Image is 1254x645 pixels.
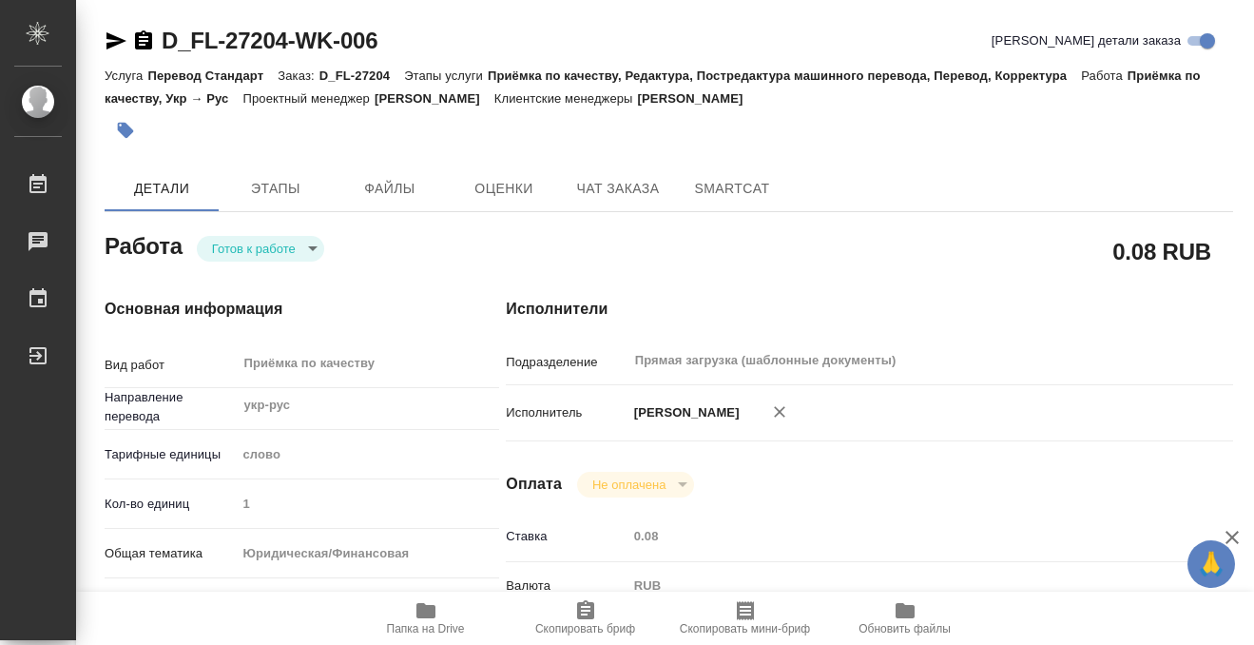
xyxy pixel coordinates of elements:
[577,472,694,498] div: Готов к работе
[638,91,758,106] p: [PERSON_NAME]
[105,68,147,83] p: Услуга
[147,68,278,83] p: Перевод Стандарт
[206,241,301,257] button: Готов к работе
[759,391,801,433] button: Удалить исполнителя
[132,29,155,52] button: Скопировать ссылку
[105,495,236,514] p: Кол-во единиц
[587,477,671,493] button: Не оплачена
[105,356,236,375] p: Вид работ
[506,527,627,546] p: Ставка
[242,91,374,106] p: Проектный менеджер
[506,298,1233,321] h4: Исполнители
[859,622,951,635] span: Обновить файлы
[506,403,627,422] p: Исполнитель
[278,68,318,83] p: Заказ:
[680,622,810,635] span: Скопировать мини-бриф
[344,177,435,201] span: Файлы
[488,68,1081,83] p: Приёмка по качеству, Редактура, Постредактура машинного перевода, Перевод, Корректура
[506,592,666,645] button: Скопировать бриф
[105,29,127,52] button: Скопировать ссылку для ЯМессенджера
[1195,544,1227,584] span: 🙏
[197,236,324,262] div: Готов к работе
[506,353,627,372] p: Подразделение
[230,177,321,201] span: Этапы
[105,227,183,262] h2: Работа
[535,622,635,635] span: Скопировать бриф
[236,537,499,570] div: Юридическая/Финансовая
[162,28,377,53] a: D_FL-27204-WK-006
[992,31,1181,50] span: [PERSON_NAME] детали заказа
[506,577,627,596] p: Валюта
[1081,68,1128,83] p: Работа
[494,91,638,106] p: Клиентские менеджеры
[627,522,1172,550] input: Пустое поле
[105,109,146,151] button: Добавить тэг
[1187,540,1235,588] button: 🙏
[825,592,985,645] button: Обновить файлы
[236,490,499,518] input: Пустое поле
[105,298,430,321] h4: Основная информация
[458,177,550,201] span: Оценки
[375,91,494,106] p: [PERSON_NAME]
[105,388,236,426] p: Направление перевода
[346,592,506,645] button: Папка на Drive
[105,544,236,563] p: Общая тематика
[572,177,664,201] span: Чат заказа
[387,622,465,635] span: Папка на Drive
[116,177,207,201] span: Детали
[506,473,562,496] h4: Оплата
[404,68,488,83] p: Этапы услуги
[1112,235,1211,267] h2: 0.08 RUB
[627,570,1172,602] div: RUB
[319,68,404,83] p: D_FL-27204
[105,445,236,464] p: Тарифные единицы
[236,439,499,471] div: слово
[236,587,499,619] div: Стандартные юридические документы, договоры, уставы
[627,403,740,422] p: [PERSON_NAME]
[666,592,825,645] button: Скопировать мини-бриф
[686,177,778,201] span: SmartCat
